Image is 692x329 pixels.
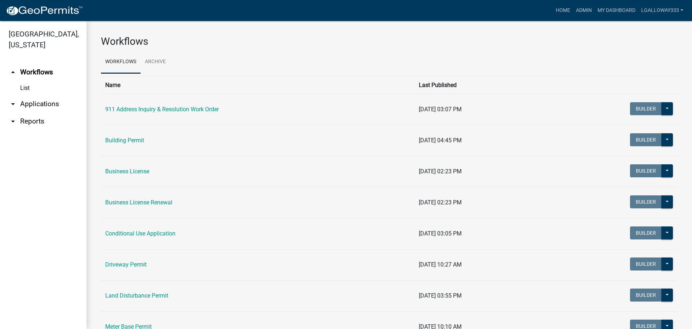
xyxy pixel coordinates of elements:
[105,261,147,268] a: Driveway Permit
[630,289,662,302] button: Builder
[419,168,462,175] span: [DATE] 02:23 PM
[9,117,17,126] i: arrow_drop_down
[419,106,462,113] span: [DATE] 03:07 PM
[105,230,176,237] a: Conditional Use Application
[101,35,678,48] h3: Workflows
[630,195,662,208] button: Builder
[141,51,170,74] a: Archive
[553,4,573,17] a: Home
[573,4,595,17] a: Admin
[9,68,17,77] i: arrow_drop_up
[419,137,462,144] span: [DATE] 04:45 PM
[595,4,638,17] a: My Dashboard
[105,199,172,206] a: Business License Renewal
[105,137,144,144] a: Building Permit
[630,257,662,270] button: Builder
[9,100,17,108] i: arrow_drop_down
[105,106,219,113] a: 911 Address Inquiry & Resolution Work Order
[638,4,686,17] a: lgalloway333
[419,199,462,206] span: [DATE] 02:23 PM
[630,102,662,115] button: Builder
[419,292,462,299] span: [DATE] 03:55 PM
[630,164,662,177] button: Builder
[419,261,462,268] span: [DATE] 10:27 AM
[101,51,141,74] a: Workflows
[630,226,662,239] button: Builder
[105,168,149,175] a: Business License
[630,133,662,146] button: Builder
[419,230,462,237] span: [DATE] 03:05 PM
[101,76,414,94] th: Name
[105,292,168,299] a: Land Disturbance Permit
[414,76,545,94] th: Last Published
